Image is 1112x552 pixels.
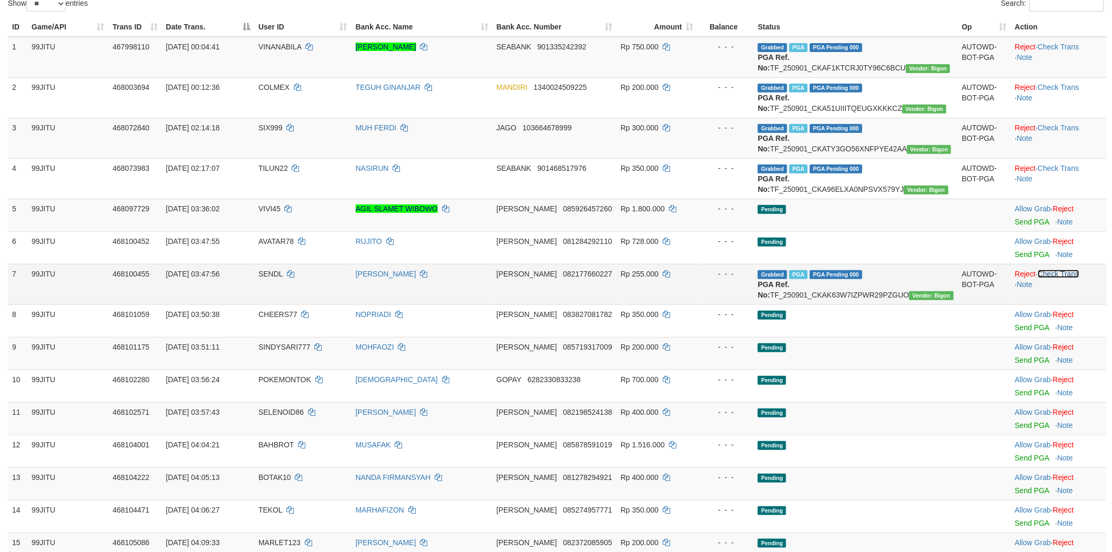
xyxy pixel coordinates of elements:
[1015,506,1051,514] a: Allow Grab
[259,343,311,351] span: SINDYSARI777
[621,83,658,91] span: Rp 200.000
[702,122,749,133] div: - - -
[1015,237,1053,246] span: ·
[789,43,808,52] span: Marked by aektoyota
[356,506,405,514] a: MARHAFIZON
[563,506,612,514] span: Copy 085274957771 to clipboard
[758,94,789,113] b: PGA Ref. No:
[259,538,301,547] span: MARLET123
[1015,538,1053,547] span: ·
[1053,310,1074,319] a: Reject
[754,118,957,158] td: TF_250901_CKATY3GO56XNFPYE42AA
[112,270,149,278] span: 468100455
[27,337,108,370] td: 99JITU
[1015,124,1036,132] a: Reject
[538,164,586,172] span: Copy 901468517976 to clipboard
[1038,43,1079,51] a: Check Trans
[1053,538,1074,547] a: Reject
[758,53,789,72] b: PGA Ref. No:
[27,158,108,199] td: 99JITU
[259,473,291,482] span: BOTAK10
[1011,77,1107,118] td: · ·
[497,506,557,514] span: [PERSON_NAME]
[1057,356,1073,364] a: Note
[563,538,612,547] span: Copy 082372085905 to clipboard
[1015,310,1053,319] span: ·
[754,37,957,78] td: TF_250901_CKAF1KTCRJ0TY96C6BCU
[523,124,572,132] span: Copy 103664678999 to clipboard
[1017,280,1033,289] a: Note
[621,310,658,319] span: Rp 350.000
[112,205,149,213] span: 468097729
[528,375,581,384] span: Copy 6282330833238 to clipboard
[758,441,786,450] span: Pending
[259,205,281,213] span: VIVI45
[702,42,749,52] div: - - -
[497,43,531,51] span: SEABANK
[563,473,612,482] span: Copy 081278294921 to clipboard
[497,473,557,482] span: [PERSON_NAME]
[1053,237,1074,246] a: Reject
[497,375,521,384] span: GOPAY
[259,43,302,51] span: VINANABILA
[1015,83,1036,91] a: Reject
[1011,158,1107,199] td: · ·
[702,537,749,548] div: - - -
[8,231,27,264] td: 6
[112,538,149,547] span: 468105086
[27,199,108,231] td: 99JITU
[810,43,862,52] span: PGA Pending
[1015,310,1051,319] a: Allow Grab
[958,77,1011,118] td: AUTOWD-BOT-PGA
[1015,356,1049,364] a: Send PGA
[356,310,392,319] a: NOPRIADI
[1053,473,1074,482] a: Reject
[758,270,787,279] span: Grabbed
[1017,175,1033,183] a: Note
[27,370,108,402] td: 99JITU
[497,270,557,278] span: [PERSON_NAME]
[758,134,789,153] b: PGA Ref. No:
[166,237,220,246] span: [DATE] 03:47:55
[1011,118,1107,158] td: · ·
[1011,435,1107,467] td: ·
[621,270,658,278] span: Rp 255.000
[1057,421,1073,430] a: Note
[356,538,416,547] a: [PERSON_NAME]
[1011,199,1107,231] td: ·
[166,473,220,482] span: [DATE] 04:05:13
[112,83,149,91] span: 468003694
[621,343,658,351] span: Rp 200.000
[621,237,658,246] span: Rp 728.000
[259,164,288,172] span: TILUN22
[758,238,786,247] span: Pending
[497,310,557,319] span: [PERSON_NAME]
[1017,53,1033,62] a: Note
[702,269,749,279] div: - - -
[27,467,108,500] td: 99JITU
[702,236,749,247] div: - - -
[758,474,786,483] span: Pending
[1015,506,1053,514] span: ·
[958,118,1011,158] td: AUTOWD-BOT-PGA
[563,343,612,351] span: Copy 085719317009 to clipboard
[758,343,786,352] span: Pending
[166,538,220,547] span: [DATE] 04:09:33
[810,165,862,173] span: PGA Pending
[702,82,749,93] div: - - -
[356,205,438,213] a: AGIL SLAMET WIBOWO
[166,506,220,514] span: [DATE] 04:06:27
[1011,500,1107,533] td: ·
[166,375,220,384] span: [DATE] 03:56:24
[1015,421,1049,430] a: Send PGA
[1011,264,1107,304] td: · ·
[8,37,27,78] td: 1
[497,124,517,132] span: JAGO
[758,506,786,515] span: Pending
[1015,408,1053,416] span: ·
[259,83,290,91] span: COLMEX
[758,175,789,193] b: PGA Ref. No:
[789,124,808,133] span: Marked by aektoyota
[8,337,27,370] td: 9
[1011,402,1107,435] td: ·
